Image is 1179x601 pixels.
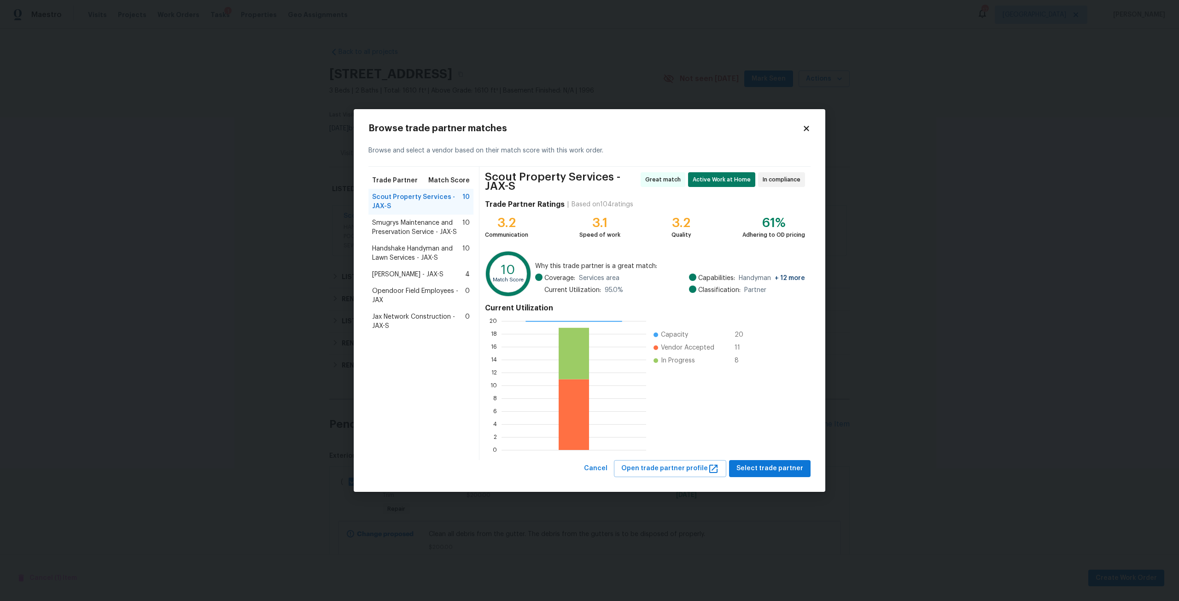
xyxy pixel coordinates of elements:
[493,447,497,453] text: 0
[372,218,462,237] span: Smugrys Maintenance and Preservation Service - JAX-S
[614,460,726,477] button: Open trade partner profile
[485,200,565,209] h4: Trade Partner Ratings
[465,286,470,305] span: 0
[580,460,611,477] button: Cancel
[698,286,741,295] span: Classification:
[742,218,805,228] div: 61%
[485,218,528,228] div: 3.2
[368,135,811,167] div: Browse and select a vendor based on their match score with this work order.
[572,200,633,209] div: Based on 104 ratings
[579,218,620,228] div: 3.1
[372,312,465,331] span: Jax Network Construction - JAX-S
[544,274,575,283] span: Coverage:
[462,193,470,211] span: 10
[490,383,497,388] text: 10
[491,357,497,362] text: 14
[729,460,811,477] button: Select trade partner
[368,124,802,133] h2: Browse trade partner matches
[485,172,638,191] span: Scout Property Services - JAX-S
[462,218,470,237] span: 10
[735,330,749,339] span: 20
[621,463,719,474] span: Open trade partner profile
[775,275,805,281] span: + 12 more
[605,286,623,295] span: 95.0 %
[661,356,695,365] span: In Progress
[493,408,497,414] text: 6
[372,193,462,211] span: Scout Property Services - JAX-S
[491,370,497,375] text: 12
[736,463,803,474] span: Select trade partner
[493,396,497,401] text: 8
[735,343,749,352] span: 11
[465,270,470,279] span: 4
[579,274,619,283] span: Services area
[671,230,691,239] div: Quality
[698,274,735,283] span: Capabilities:
[428,176,470,185] span: Match Score
[462,244,470,263] span: 10
[501,263,515,276] text: 10
[372,176,418,185] span: Trade Partner
[465,312,470,331] span: 0
[535,262,805,271] span: Why this trade partner is a great match:
[584,463,607,474] span: Cancel
[645,175,684,184] span: Great match
[763,175,804,184] span: In compliance
[485,230,528,239] div: Communication
[579,230,620,239] div: Speed of work
[693,175,754,184] span: Active Work at Home
[372,270,444,279] span: [PERSON_NAME] - JAX-S
[661,343,714,352] span: Vendor Accepted
[565,200,572,209] div: |
[372,286,465,305] span: Opendoor Field Employees - JAX
[742,230,805,239] div: Adhering to OD pricing
[493,421,497,427] text: 4
[493,278,524,283] text: Match Score
[372,244,462,263] span: Handshake Handyman and Lawn Services - JAX-S
[544,286,601,295] span: Current Utilization:
[739,274,805,283] span: Handyman
[485,303,805,313] h4: Current Utilization
[494,434,497,440] text: 2
[491,344,497,350] text: 16
[491,331,497,337] text: 18
[744,286,766,295] span: Partner
[735,356,749,365] span: 8
[661,330,688,339] span: Capacity
[490,318,497,324] text: 20
[671,218,691,228] div: 3.2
